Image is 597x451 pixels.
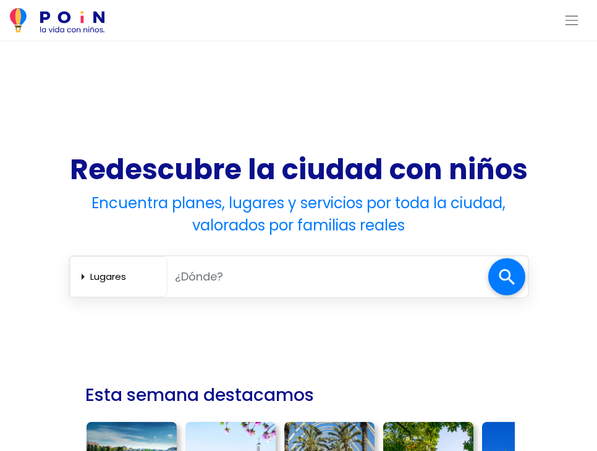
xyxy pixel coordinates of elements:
[75,269,90,284] span: arrow_right
[90,266,162,287] select: arrow_right
[10,8,104,33] img: POiN
[85,379,314,411] h2: Esta semana destacamos
[556,10,587,31] button: Toggle navigation
[167,264,488,289] input: ¿Dónde?
[69,192,529,237] h4: Encuentra planes, lugares y servicios por toda la ciudad, valorados por familias reales
[69,152,529,187] h1: Redescubre la ciudad con niños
